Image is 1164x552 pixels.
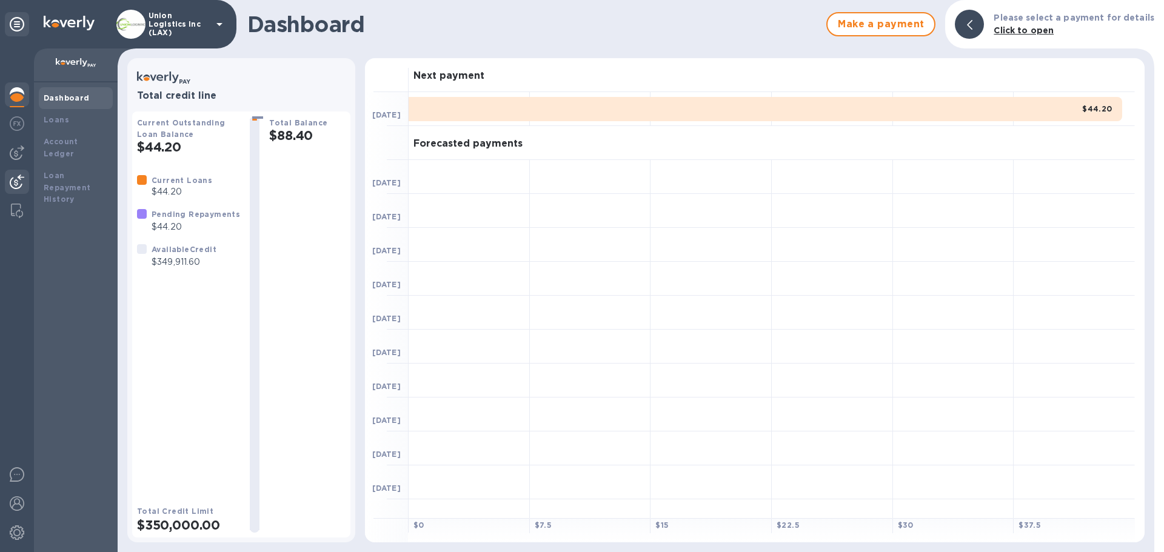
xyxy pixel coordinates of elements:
b: Current Outstanding Loan Balance [137,118,226,139]
b: [DATE] [372,382,401,391]
h3: Forecasted payments [413,138,523,150]
b: [DATE] [372,484,401,493]
b: $ 37.5 [1018,520,1041,530]
h3: Next payment [413,70,484,82]
b: Dashboard [44,93,90,102]
b: [DATE] [372,280,401,289]
b: [DATE] [372,246,401,255]
button: Make a payment [826,12,935,36]
h2: $350,000.00 [137,517,240,533]
b: Available Credit [152,245,216,254]
b: Loan Repayment History [44,171,91,204]
img: Logo [44,16,95,30]
img: Foreign exchange [10,116,24,131]
b: [DATE] [372,178,401,187]
b: [DATE] [372,416,401,425]
h2: $44.20 [137,139,240,155]
b: Account Ledger [44,137,78,158]
b: [DATE] [372,110,401,119]
p: Union Logistics Inc (LAX) [149,12,209,37]
b: Pending Repayments [152,210,240,219]
h1: Dashboard [247,12,820,37]
b: Please select a payment for details [994,13,1154,22]
h2: $88.40 [269,128,346,143]
b: $ 30 [898,520,914,530]
b: Total Balance [269,118,327,127]
b: [DATE] [372,212,401,221]
b: [DATE] [372,314,401,323]
b: $ 15 [655,520,669,530]
b: [DATE] [372,348,401,357]
b: $ 22.5 [777,520,800,530]
b: $ 7.5 [535,520,552,530]
b: Click to open [994,25,1054,35]
h3: Total credit line [137,90,346,102]
b: [DATE] [372,450,401,459]
b: $ 0 [413,520,424,530]
p: $44.20 [152,185,212,198]
b: $44.20 [1082,104,1112,113]
p: $349,911.60 [152,256,216,268]
b: Total Credit Limit [137,507,213,516]
div: Unpin categories [5,12,29,36]
p: $44.20 [152,221,240,233]
b: Current Loans [152,176,212,185]
span: Make a payment [837,17,925,32]
b: Loans [44,115,69,124]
